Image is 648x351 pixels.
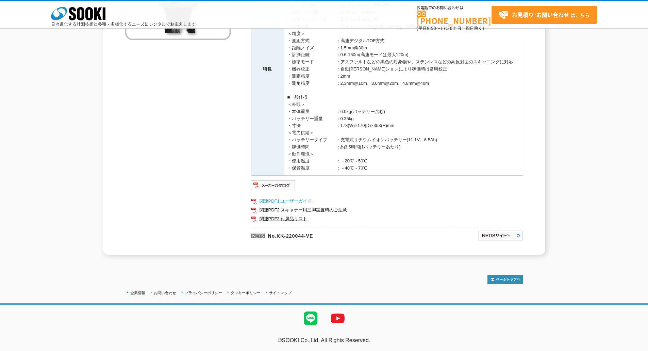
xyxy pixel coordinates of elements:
img: トップページへ [487,275,523,284]
span: はこちら [498,10,589,20]
span: (平日 ～ 土日、祝日除く) [417,25,484,31]
a: 企業情報 [130,291,145,295]
img: YouTube [324,305,351,332]
a: クッキーポリシー [231,291,261,295]
a: お見積り･お問い合わせはこちら [492,6,597,24]
a: プライバシーポリシー [185,291,222,295]
a: お問い合わせ [154,291,176,295]
a: 関連PDF3 付属品リスト [251,214,523,223]
span: お電話でのお問い合わせは [417,6,492,10]
p: No.KK-220044-VE [251,227,412,243]
span: 8:50 [427,25,436,31]
p: 日々進化する計測技術と多種・多様化するニーズにレンタルでお応えします。 [51,22,200,26]
img: NETISサイトへ [478,230,523,241]
img: メーカーカタログ [251,180,296,191]
img: LINE [297,305,324,332]
a: 関連PDF2 スキャナー用三脚設置時のご注意 [251,206,523,214]
a: [PHONE_NUMBER] [417,11,492,25]
strong: お見積り･お問い合わせ [512,11,569,19]
a: テストMail [622,344,648,350]
a: サイトマップ [269,291,292,295]
span: 17:30 [441,25,453,31]
a: メーカーカタログ [251,184,296,189]
a: 関連PDF1 ユーザーガイド [251,197,523,206]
